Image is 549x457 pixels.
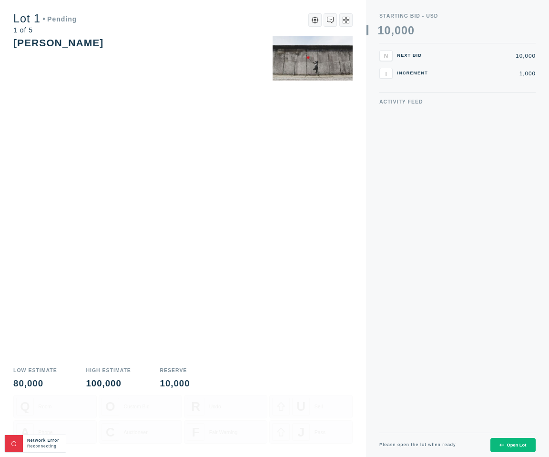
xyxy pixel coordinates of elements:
[379,50,393,61] button: N
[13,13,77,24] div: Lot 1
[379,443,456,447] div: Please open the lot when ready
[27,444,61,449] div: Reconnecting
[395,25,401,36] div: 0
[490,438,536,453] button: Open Lot
[43,16,77,22] div: Pending
[160,368,190,373] div: Reserve
[86,368,131,373] div: High Estimate
[391,25,394,136] div: ,
[379,13,536,19] div: Starting Bid - USD
[379,68,393,79] button: I
[435,53,536,59] div: 10,000
[378,25,385,36] div: 1
[379,99,536,104] div: Activity Feed
[384,52,388,59] span: N
[86,379,131,388] div: 100,000
[385,70,386,76] span: I
[384,25,391,36] div: 0
[27,438,61,444] div: Network Error
[13,27,77,33] div: 1 of 5
[13,368,57,373] div: Low Estimate
[13,379,57,388] div: 80,000
[13,37,103,48] div: [PERSON_NAME]
[401,25,408,36] div: 0
[397,71,430,75] div: Increment
[397,53,430,58] div: Next Bid
[408,25,415,36] div: 0
[435,71,536,76] div: 1,000
[160,379,190,388] div: 10,000
[499,443,526,447] div: Open Lot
